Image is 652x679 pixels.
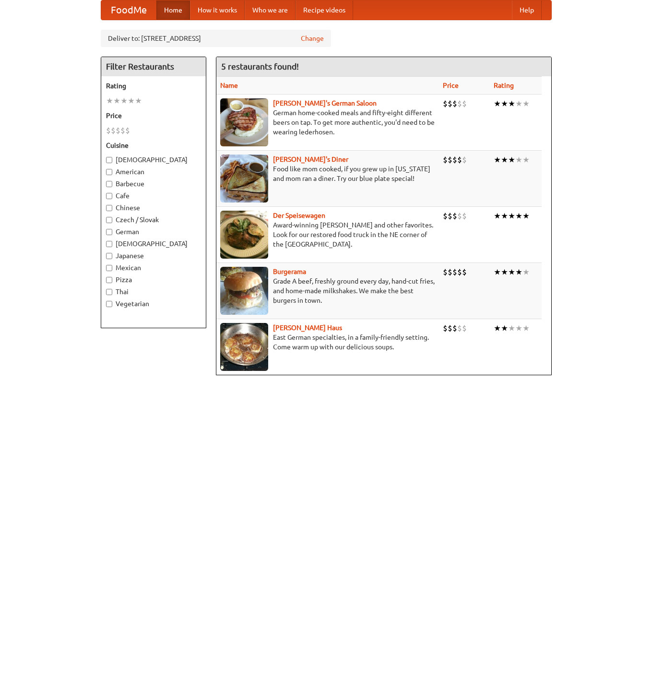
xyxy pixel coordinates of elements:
[106,111,201,120] h5: Price
[106,289,112,295] input: Thai
[508,98,515,109] li: ★
[220,333,435,352] p: East German specialties, in a family-friendly setting. Come warm up with our delicious soups.
[457,155,462,165] li: $
[494,155,501,165] li: ★
[120,125,125,136] li: $
[515,155,522,165] li: ★
[273,155,348,163] b: [PERSON_NAME]'s Diner
[106,275,201,285] label: Pizza
[494,267,501,277] li: ★
[501,155,508,165] li: ★
[106,141,201,150] h5: Cuisine
[106,193,112,199] input: Cafe
[457,211,462,221] li: $
[113,95,120,106] li: ★
[508,211,515,221] li: ★
[452,323,457,334] li: $
[106,227,201,237] label: German
[106,301,112,307] input: Vegetarian
[494,82,514,89] a: Rating
[462,98,467,109] li: $
[106,181,112,187] input: Barbecue
[106,179,201,189] label: Barbecue
[220,82,238,89] a: Name
[515,98,522,109] li: ★
[443,323,448,334] li: $
[452,155,457,165] li: $
[106,155,201,165] label: [DEMOGRAPHIC_DATA]
[494,98,501,109] li: ★
[515,211,522,221] li: ★
[508,155,515,165] li: ★
[494,211,501,221] li: ★
[522,98,530,109] li: ★
[220,267,268,315] img: burgerama.jpg
[452,98,457,109] li: $
[457,267,462,277] li: $
[512,0,542,20] a: Help
[220,164,435,183] p: Food like mom cooked, if you grew up in [US_STATE] and mom ran a diner. Try our blue plate special!
[190,0,245,20] a: How it works
[106,217,112,223] input: Czech / Slovak
[106,167,201,177] label: American
[106,253,112,259] input: Japanese
[296,0,353,20] a: Recipe videos
[220,98,268,146] img: esthers.jpg
[106,241,112,247] input: [DEMOGRAPHIC_DATA]
[220,276,435,305] p: Grade A beef, freshly ground every day, hand-cut fries, and home-made milkshakes. We make the bes...
[457,323,462,334] li: $
[273,99,377,107] b: [PERSON_NAME]'s German Saloon
[106,191,201,201] label: Cafe
[220,211,268,259] img: speisewagen.jpg
[522,211,530,221] li: ★
[522,267,530,277] li: ★
[106,205,112,211] input: Chinese
[101,57,206,76] h4: Filter Restaurants
[448,267,452,277] li: $
[135,95,142,106] li: ★
[120,95,128,106] li: ★
[443,155,448,165] li: $
[462,155,467,165] li: $
[220,323,268,371] img: kohlhaus.jpg
[106,265,112,271] input: Mexican
[448,211,452,221] li: $
[106,215,201,225] label: Czech / Slovak
[245,0,296,20] a: Who we are
[508,267,515,277] li: ★
[116,125,120,136] li: $
[443,267,448,277] li: $
[522,155,530,165] li: ★
[301,34,324,43] a: Change
[106,287,201,297] label: Thai
[156,0,190,20] a: Home
[452,211,457,221] li: $
[101,30,331,47] div: Deliver to: [STREET_ADDRESS]
[462,323,467,334] li: $
[522,323,530,334] li: ★
[448,98,452,109] li: $
[106,229,112,235] input: German
[273,324,342,332] a: [PERSON_NAME] Haus
[106,169,112,175] input: American
[106,203,201,213] label: Chinese
[106,263,201,273] label: Mexican
[106,277,112,283] input: Pizza
[220,108,435,137] p: German home-cooked meals and fifty-eight different beers on tap. To get more authentic, you'd nee...
[101,0,156,20] a: FoodMe
[273,212,325,219] a: Der Speisewagen
[462,211,467,221] li: $
[106,157,112,163] input: [DEMOGRAPHIC_DATA]
[501,267,508,277] li: ★
[443,82,459,89] a: Price
[515,323,522,334] li: ★
[508,323,515,334] li: ★
[125,125,130,136] li: $
[501,323,508,334] li: ★
[494,323,501,334] li: ★
[448,155,452,165] li: $
[220,220,435,249] p: Award-winning [PERSON_NAME] and other favorites. Look for our restored food truck in the NE corne...
[457,98,462,109] li: $
[273,268,306,275] a: Burgerama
